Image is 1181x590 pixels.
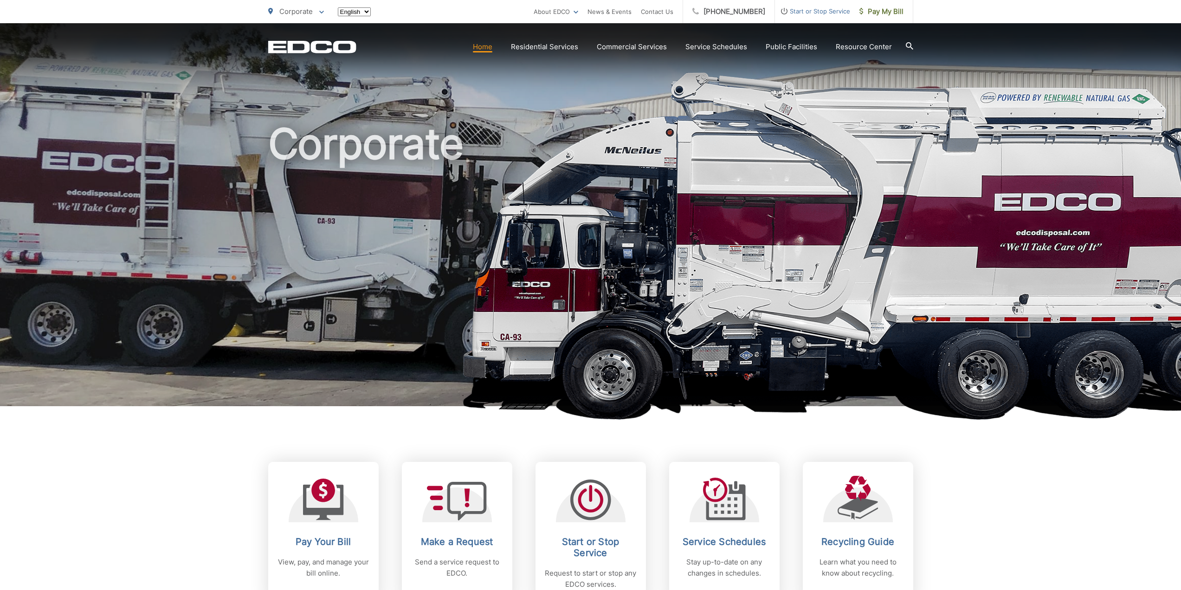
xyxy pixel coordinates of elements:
p: Send a service request to EDCO. [411,557,503,579]
select: Select a language [338,7,371,16]
a: Public Facilities [766,41,817,52]
p: Request to start or stop any EDCO services. [545,568,637,590]
p: Learn what you need to know about recycling. [812,557,904,579]
p: View, pay, and manage your bill online. [278,557,369,579]
h1: Corporate [268,121,913,415]
a: Contact Us [641,6,673,17]
h2: Recycling Guide [812,536,904,547]
a: Home [473,41,492,52]
a: Service Schedules [685,41,747,52]
h2: Make a Request [411,536,503,547]
a: Resource Center [836,41,892,52]
a: Commercial Services [597,41,667,52]
h2: Pay Your Bill [278,536,369,547]
span: Pay My Bill [859,6,903,17]
p: Stay up-to-date on any changes in schedules. [678,557,770,579]
a: EDCD logo. Return to the homepage. [268,40,356,53]
span: Corporate [279,7,313,16]
h2: Start or Stop Service [545,536,637,558]
h2: Service Schedules [678,536,770,547]
a: News & Events [587,6,632,17]
a: Residential Services [511,41,578,52]
a: About EDCO [534,6,578,17]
